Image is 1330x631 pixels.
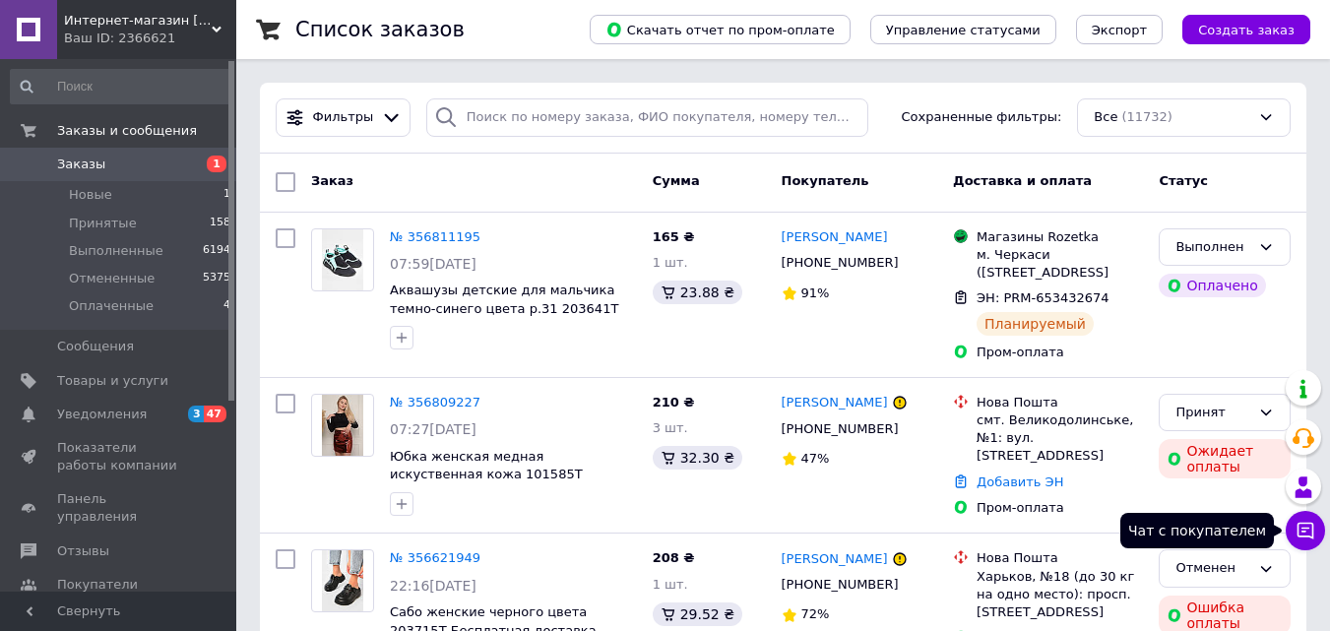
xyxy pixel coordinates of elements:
span: Показатели работы компании [57,439,182,474]
div: Ожидает оплаты [1159,439,1291,478]
a: [PERSON_NAME] [782,550,888,569]
input: Поиск по номеру заказа, ФИО покупателя, номеру телефона, Email, номеру накладной [426,98,868,137]
span: Оплаченные [69,297,154,315]
a: № 356811195 [390,229,480,244]
div: 29.52 ₴ [653,602,742,626]
img: Фото товару [322,229,363,290]
div: Выполнен [1175,237,1250,258]
span: 165 ₴ [653,229,695,244]
span: Принятые [69,215,137,232]
span: Сохраненные фильтры: [902,108,1062,127]
span: Покупатель [782,173,869,188]
span: 158 [210,215,230,232]
a: № 356621949 [390,550,480,565]
div: 32.30 ₴ [653,446,742,470]
div: Ваш ID: 2366621 [64,30,236,47]
a: № 356809227 [390,395,480,410]
div: Пром-оплата [977,499,1143,517]
span: 210 ₴ [653,395,695,410]
span: 208 ₴ [653,550,695,565]
div: Оплачено [1159,274,1265,297]
div: Принят [1175,403,1250,423]
span: Интернет-магазин Optom7km.net - опт и розница товаров Одесса, рынок 7км [64,12,212,30]
img: Фото товару [322,550,363,611]
span: Все [1094,108,1117,127]
span: Покупатели [57,576,138,594]
button: Скачать отчет по пром-оплате [590,15,851,44]
span: 47% [801,451,830,466]
span: 07:27[DATE] [390,421,476,437]
span: 22:16[DATE] [390,578,476,594]
a: [PERSON_NAME] [782,228,888,247]
div: смт. Великодолинське, №1: вул. [STREET_ADDRESS] [977,411,1143,466]
span: 07:59[DATE] [390,256,476,272]
span: Отмененные [69,270,155,287]
span: (11732) [1121,109,1172,124]
img: Фото товару [322,395,363,456]
a: Фото товару [311,228,374,291]
span: Заказ [311,173,353,188]
div: [PHONE_NUMBER] [778,572,903,598]
span: Фильтры [313,108,374,127]
div: Нова Пошта [977,394,1143,411]
span: Скачать отчет по пром-оплате [605,21,835,38]
span: Товары и услуги [57,372,168,390]
div: Отменен [1175,558,1250,579]
span: 1 [207,156,226,172]
div: Чат с покупателем [1120,513,1274,548]
span: Экспорт [1092,23,1147,37]
div: Планируемый [977,312,1094,336]
span: Отзывы [57,542,109,560]
span: 1 [223,186,230,204]
button: Создать заказ [1182,15,1310,44]
button: Чат с покупателем [1286,511,1325,550]
button: Управление статусами [870,15,1056,44]
a: Фото товару [311,549,374,612]
span: 6194 [203,242,230,260]
div: Харьков, №18 (до 30 кг на одно место): просп. [STREET_ADDRESS] [977,568,1143,622]
div: м. Черкаси ([STREET_ADDRESS] [977,246,1143,282]
a: Юбка женская медная искуственная кожа 101585T Бесплатная доставка [390,449,583,500]
h1: Список заказов [295,18,465,41]
span: Новые [69,186,112,204]
span: Управление статусами [886,23,1041,37]
a: Создать заказ [1163,22,1310,36]
span: Панель управления [57,490,182,526]
div: 23.88 ₴ [653,281,742,304]
div: [PHONE_NUMBER] [778,416,903,442]
span: Выполненные [69,242,163,260]
span: Заказы [57,156,105,173]
span: 72% [801,606,830,621]
span: Статус [1159,173,1208,188]
a: [PERSON_NAME] [782,394,888,412]
a: Добавить ЭН [977,474,1063,489]
input: Поиск [10,69,232,104]
span: 91% [801,285,830,300]
div: Магазины Rozetka [977,228,1143,246]
span: 3 шт. [653,420,688,435]
span: Доставка и оплата [953,173,1092,188]
span: Уведомления [57,406,147,423]
span: Создать заказ [1198,23,1295,37]
span: Сумма [653,173,700,188]
span: 3 [188,406,204,422]
span: 47 [204,406,226,422]
a: Фото товару [311,394,374,457]
div: [PHONE_NUMBER] [778,250,903,276]
a: Аквашузы детские для мальчика темно-синего цвета р.31 203641T Бесплатная доставка [390,283,618,334]
span: 4 [223,297,230,315]
span: 1 шт. [653,255,688,270]
span: 5375 [203,270,230,287]
div: Нова Пошта [977,549,1143,567]
span: Заказы и сообщения [57,122,197,140]
span: 1 шт. [653,577,688,592]
span: Сообщения [57,338,134,355]
button: Экспорт [1076,15,1163,44]
span: ЭН: PRM-653432674 [977,290,1109,305]
div: Пром-оплата [977,344,1143,361]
